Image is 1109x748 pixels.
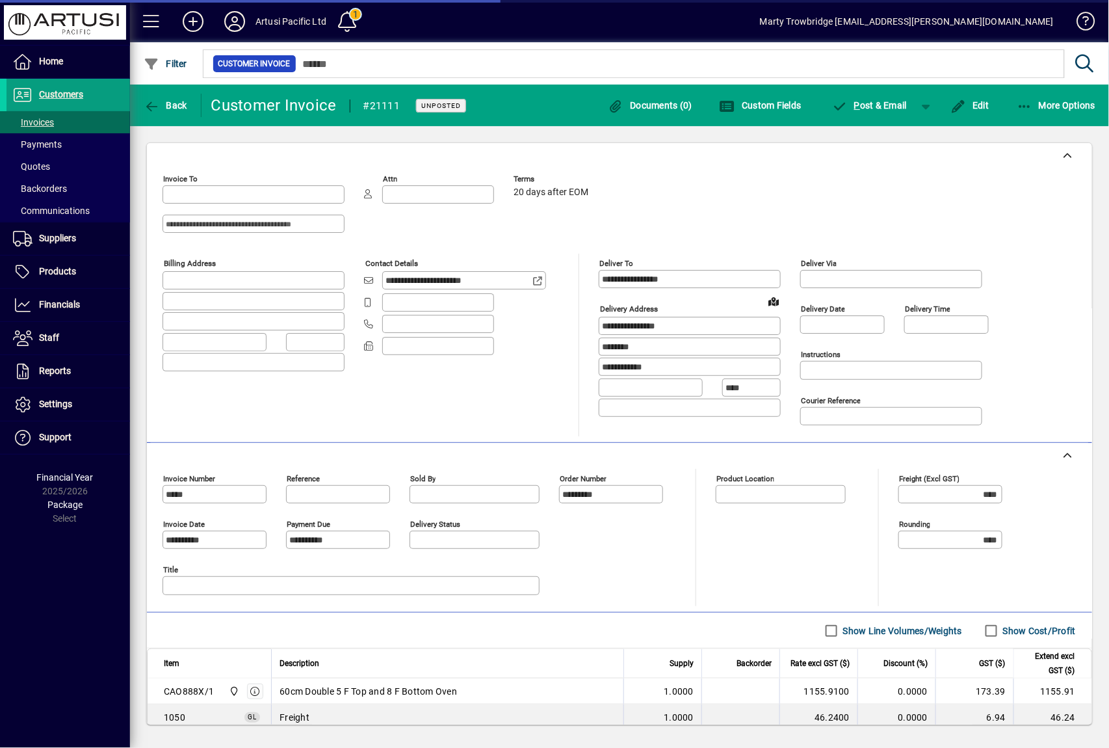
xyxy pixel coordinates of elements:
[841,624,962,637] label: Show Line Volumes/Weights
[899,520,930,529] mat-label: Rounding
[13,183,67,194] span: Backorders
[39,399,72,409] span: Settings
[760,11,1054,32] div: Marty Trowbridge [EMAIL_ADDRESS][PERSON_NAME][DOMAIN_NAME]
[214,10,255,33] button: Profile
[7,388,130,421] a: Settings
[905,304,950,314] mat-label: Delivery time
[163,520,205,529] mat-label: Invoice date
[790,656,850,671] span: Rate excl GST ($)
[7,200,130,222] a: Communications
[1013,678,1091,704] td: 1155.91
[7,289,130,321] a: Financials
[857,704,935,730] td: 0.0000
[7,111,130,133] a: Invoices
[1013,704,1091,730] td: 46.24
[670,656,694,671] span: Supply
[664,711,694,724] span: 1.0000
[13,161,50,172] span: Quotes
[280,711,309,724] span: Freight
[13,117,54,127] span: Invoices
[857,678,935,704] td: 0.0000
[720,100,802,111] span: Custom Fields
[39,89,83,100] span: Customers
[801,304,845,314] mat-label: Delivery date
[130,94,202,117] app-page-header-button: Back
[832,100,907,111] span: ost & Email
[716,474,774,483] mat-label: Product location
[39,332,59,343] span: Staff
[39,266,76,276] span: Products
[287,520,330,529] mat-label: Payment due
[7,178,130,200] a: Backorders
[211,95,337,116] div: Customer Invoice
[7,46,130,78] a: Home
[39,299,80,310] span: Financials
[1017,100,1096,111] span: More Options
[716,94,805,117] button: Custom Fields
[801,259,837,268] mat-label: Deliver via
[410,474,436,483] mat-label: Sold by
[1067,3,1093,45] a: Knowledge Base
[950,100,989,111] span: Edit
[164,711,185,724] span: Freight Outwards
[7,133,130,155] a: Payments
[608,100,692,111] span: Documents (0)
[140,94,190,117] button: Back
[248,714,257,721] span: GL
[287,474,320,483] mat-label: Reference
[163,174,198,183] mat-label: Invoice To
[7,155,130,178] a: Quotes
[140,52,190,75] button: Filter
[7,355,130,388] a: Reports
[163,474,215,483] mat-label: Invoice number
[7,222,130,255] a: Suppliers
[7,421,130,454] a: Support
[1022,649,1075,678] span: Extend excl GST ($)
[255,11,326,32] div: Artusi Pacific Ltd
[935,704,1013,730] td: 6.94
[39,233,76,243] span: Suppliers
[737,656,772,671] span: Backorder
[37,472,94,483] span: Financial Year
[854,100,860,111] span: P
[826,94,914,117] button: Post & Email
[163,565,178,574] mat-label: Title
[883,656,928,671] span: Discount (%)
[763,291,784,312] a: View on map
[39,56,63,66] span: Home
[39,366,71,376] span: Reports
[605,94,696,117] button: Documents (0)
[144,59,187,69] span: Filter
[226,684,241,699] span: Main Warehouse
[164,685,214,698] div: CAO888X/1
[13,139,62,150] span: Payments
[13,206,90,216] span: Communications
[39,432,72,442] span: Support
[421,101,461,110] span: Unposted
[947,94,993,117] button: Edit
[935,678,1013,704] td: 173.39
[1000,624,1076,637] label: Show Cost/Profit
[172,10,214,33] button: Add
[410,520,460,529] mat-label: Delivery status
[164,656,179,671] span: Item
[980,656,1006,671] span: GST ($)
[144,100,187,111] span: Back
[280,685,457,698] span: 60cm Double 5 F Top and 8 F Bottom Oven
[47,500,83,510] span: Package
[7,256,130,288] a: Products
[514,187,588,198] span: 20 days after EOM
[280,656,319,671] span: Description
[7,322,130,354] a: Staff
[383,174,397,183] mat-label: Attn
[788,685,850,698] div: 1155.9100
[599,259,633,268] mat-label: Deliver To
[560,474,607,483] mat-label: Order number
[1013,94,1099,117] button: More Options
[218,57,291,70] span: Customer Invoice
[801,396,861,405] mat-label: Courier Reference
[363,96,400,116] div: #21111
[664,685,694,698] span: 1.0000
[801,350,841,359] mat-label: Instructions
[899,474,959,483] mat-label: Freight (excl GST)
